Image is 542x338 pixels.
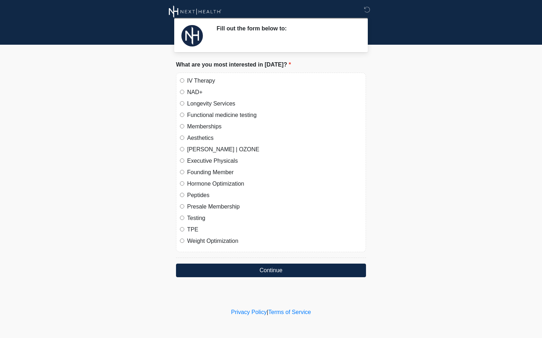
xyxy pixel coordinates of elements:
[180,204,184,209] input: Presale Membership
[187,77,362,85] label: IV Therapy
[267,309,268,315] a: |
[180,136,184,140] input: Aesthetics
[176,60,291,69] label: What are you most interested in [DATE]?
[187,191,362,200] label: Peptides
[187,134,362,142] label: Aesthetics
[180,124,184,128] input: Memberships
[180,147,184,151] input: [PERSON_NAME] | OZONE
[180,113,184,117] input: Functional medicine testing
[181,25,203,46] img: Agent Avatar
[187,168,362,177] label: Founding Member
[187,99,362,108] label: Longevity Services
[231,309,267,315] a: Privacy Policy
[180,216,184,220] input: Testing
[187,111,362,119] label: Functional medicine testing
[187,202,362,211] label: Presale Membership
[187,157,362,165] label: Executive Physicals
[217,25,355,32] h2: Fill out the form below to:
[187,88,362,97] label: NAD+
[180,101,184,106] input: Longevity Services
[187,122,362,131] label: Memberships
[169,5,222,18] img: Next Health Wellness Logo
[268,309,311,315] a: Terms of Service
[180,78,184,83] input: IV Therapy
[187,145,362,154] label: [PERSON_NAME] | OZONE
[176,264,366,277] button: Continue
[187,180,362,188] label: Hormone Optimization
[180,170,184,174] input: Founding Member
[180,193,184,197] input: Peptides
[187,237,362,245] label: Weight Optimization
[180,227,184,231] input: TPE
[187,214,362,222] label: Testing
[180,90,184,94] input: NAD+
[187,225,362,234] label: TPE
[180,239,184,243] input: Weight Optimization
[180,181,184,186] input: Hormone Optimization
[180,158,184,163] input: Executive Physicals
